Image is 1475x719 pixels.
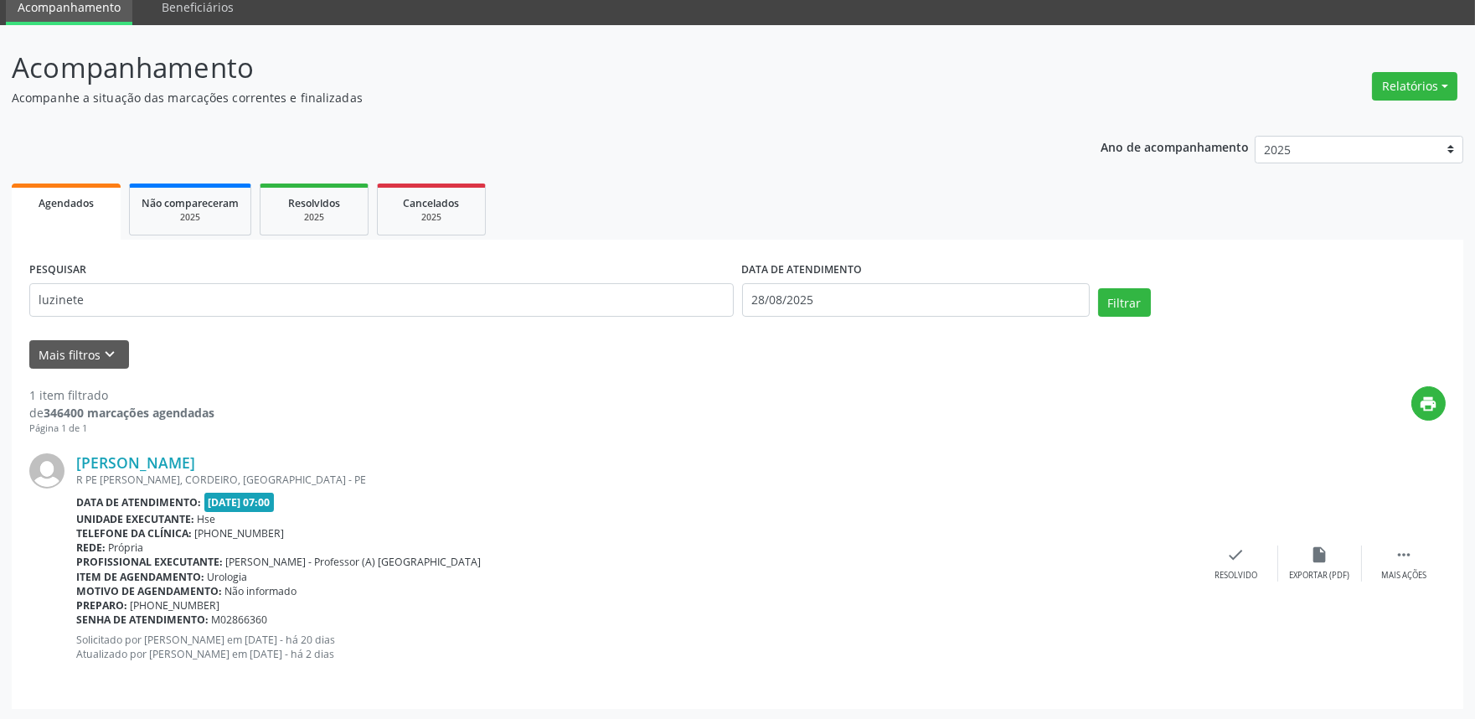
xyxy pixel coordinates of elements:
i: print [1420,395,1438,413]
div: 2025 [142,211,239,224]
span: Cancelados [404,196,460,210]
b: Motivo de agendamento: [76,584,222,598]
div: R PE [PERSON_NAME], CORDEIRO, [GEOGRAPHIC_DATA] - PE [76,473,1194,487]
input: Nome, código do beneficiário ou CPF [29,283,734,317]
span: Urologia [208,570,248,584]
input: Selecione um intervalo [742,283,1090,317]
div: Exportar (PDF) [1290,570,1350,582]
div: 2025 [272,211,356,224]
label: DATA DE ATENDIMENTO [742,257,863,283]
b: Senha de atendimento: [76,613,209,627]
button: print [1411,386,1446,421]
span: Não informado [225,584,297,598]
div: Mais ações [1381,570,1426,582]
div: 1 item filtrado [29,386,214,404]
span: [PHONE_NUMBER] [131,598,220,613]
button: Mais filtroskeyboard_arrow_down [29,340,129,370]
span: Não compareceram [142,196,239,210]
p: Solicitado por [PERSON_NAME] em [DATE] - há 20 dias Atualizado por [PERSON_NAME] em [DATE] - há 2... [76,633,1194,661]
span: [PERSON_NAME] - Professor (A) [GEOGRAPHIC_DATA] [226,555,482,569]
img: img [29,453,64,489]
span: M02866360 [212,613,268,627]
b: Preparo: [76,598,127,613]
span: Própria [109,541,144,555]
b: Data de atendimento: [76,495,201,510]
i: check [1227,546,1245,564]
a: [PERSON_NAME] [76,453,195,472]
b: Rede: [76,541,106,555]
div: Página 1 de 1 [29,422,214,436]
span: [PHONE_NUMBER] [195,526,285,541]
span: Hse [198,512,216,526]
label: PESQUISAR [29,257,86,283]
button: Relatórios [1372,72,1457,101]
b: Telefone da clínica: [76,526,192,541]
div: Resolvido [1215,570,1257,582]
b: Profissional executante: [76,555,223,569]
span: Resolvidos [288,196,340,210]
p: Ano de acompanhamento [1101,136,1249,157]
span: Agendados [39,196,94,210]
i: keyboard_arrow_down [101,345,120,364]
i: insert_drive_file [1311,546,1329,564]
p: Acompanhe a situação das marcações correntes e finalizadas [12,89,1028,106]
div: de [29,404,214,422]
b: Unidade executante: [76,512,194,526]
button: Filtrar [1098,288,1151,317]
i:  [1395,546,1413,564]
div: 2025 [389,211,473,224]
strong: 346400 marcações agendadas [44,405,214,421]
span: [DATE] 07:00 [204,493,275,512]
p: Acompanhamento [12,47,1028,89]
b: Item de agendamento: [76,570,204,584]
